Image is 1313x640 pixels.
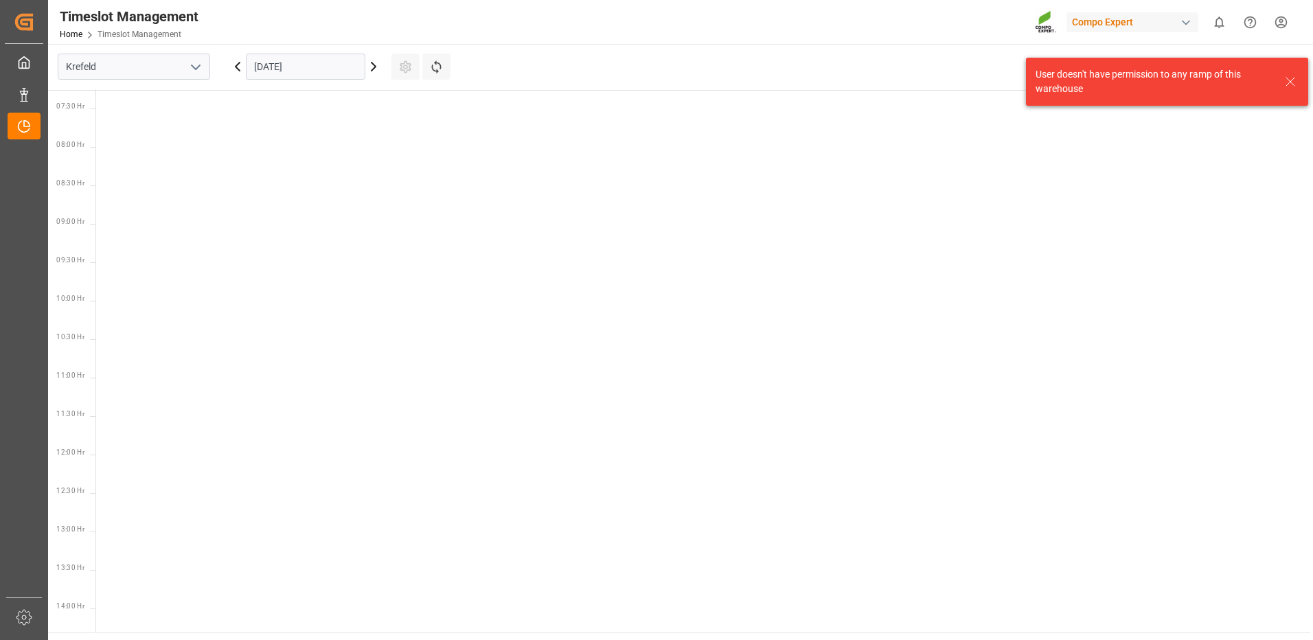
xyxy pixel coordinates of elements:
button: open menu [185,56,205,78]
span: 11:30 Hr [56,410,84,418]
div: User doesn't have permission to any ramp of this warehouse [1036,67,1272,96]
span: 07:30 Hr [56,102,84,110]
span: 09:30 Hr [56,256,84,264]
span: 10:30 Hr [56,333,84,341]
span: 14:00 Hr [56,602,84,610]
span: 12:00 Hr [56,448,84,456]
span: 13:00 Hr [56,525,84,533]
input: Type to search/select [58,54,210,80]
span: 12:30 Hr [56,487,84,494]
span: 11:00 Hr [56,372,84,379]
div: Timeslot Management [60,6,198,27]
input: DD.MM.YYYY [246,54,365,80]
span: 08:00 Hr [56,141,84,148]
span: 08:30 Hr [56,179,84,187]
span: 09:00 Hr [56,218,84,225]
span: 10:00 Hr [56,295,84,302]
a: Home [60,30,82,39]
span: 13:30 Hr [56,564,84,571]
